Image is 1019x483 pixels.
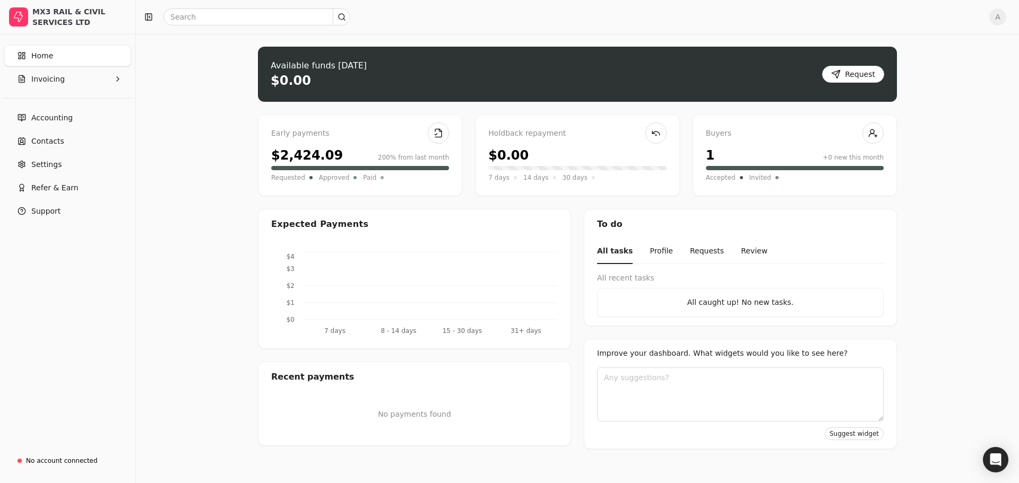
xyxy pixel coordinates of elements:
div: Available funds [DATE] [271,59,367,72]
span: Settings [31,159,62,170]
div: +0 new this month [823,153,884,162]
span: Invoicing [31,74,65,85]
div: Early payments [271,128,449,139]
div: All caught up! No new tasks. [606,297,875,308]
tspan: 7 days [324,327,346,335]
tspan: 8 - 14 days [381,327,416,335]
tspan: 31+ days [511,327,541,335]
button: Support [4,200,131,222]
tspan: $1 [287,299,295,306]
span: Approved [319,172,350,183]
tspan: $4 [287,253,295,260]
p: No payments found [271,409,558,420]
span: Invited [749,172,771,183]
tspan: $3 [287,265,295,273]
span: 14 days [523,172,548,183]
button: Suggest widget [825,427,884,440]
button: Review [741,239,767,264]
div: Recent payments [258,362,571,392]
button: A [989,8,1006,25]
span: Accounting [31,112,73,124]
button: Requests [690,239,724,264]
div: Buyers [706,128,884,139]
span: Contacts [31,136,64,147]
div: To do [584,209,896,239]
div: $0.00 [271,72,311,89]
tspan: $2 [287,282,295,289]
tspan: $0 [287,316,295,323]
a: No account connected [4,451,131,470]
div: $0.00 [488,146,529,165]
span: Support [31,206,61,217]
span: Home [31,50,53,62]
button: Refer & Earn [4,177,131,198]
div: Improve your dashboard. What widgets would you like to see here? [597,348,884,359]
span: 30 days [563,172,588,183]
div: No account connected [26,456,98,466]
span: Refer & Earn [31,182,79,194]
div: $2,424.09 [271,146,343,165]
span: Paid [363,172,376,183]
div: 1 [706,146,715,165]
div: MX3 RAIL & CIVIL SERVICES LTD [32,6,126,28]
div: All recent tasks [597,273,884,284]
span: Requested [271,172,305,183]
a: Accounting [4,107,131,128]
tspan: 15 - 30 days [443,327,482,335]
div: 200% from last month [378,153,449,162]
span: Accepted [706,172,736,183]
button: All tasks [597,239,633,264]
a: Settings [4,154,131,175]
div: Holdback repayment [488,128,666,139]
div: Expected Payments [271,218,368,231]
button: Request [822,66,884,83]
div: Open Intercom Messenger [983,447,1008,472]
a: Home [4,45,131,66]
button: Invoicing [4,68,131,90]
input: Search [163,8,350,25]
span: 7 days [488,172,509,183]
a: Contacts [4,130,131,152]
button: Profile [650,239,673,264]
